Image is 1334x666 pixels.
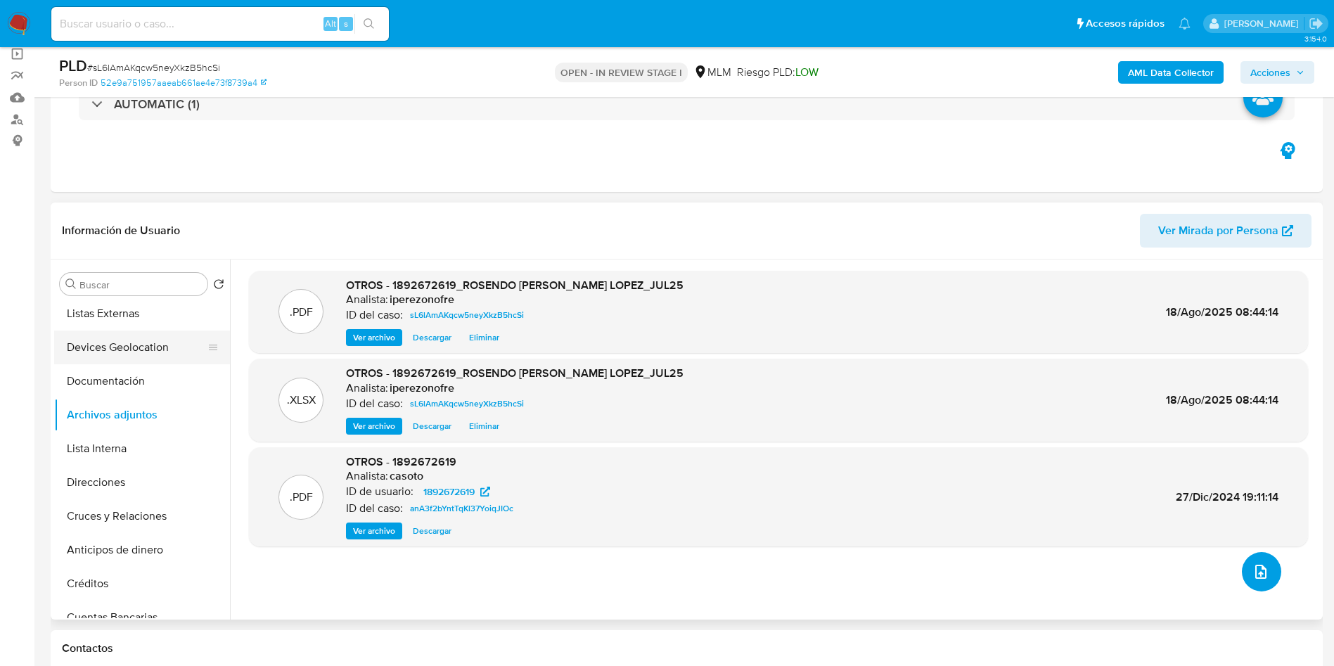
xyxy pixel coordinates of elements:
a: Notificaciones [1179,18,1191,30]
a: sL6lAmAKqcw5neyXkzB5hcSi [404,395,530,412]
span: Ver archivo [353,419,395,433]
button: Ver Mirada por Persona [1140,214,1311,248]
a: sL6lAmAKqcw5neyXkzB5hcSi [404,307,530,324]
p: OPEN - IN REVIEW STAGE I [555,63,688,82]
p: ID del caso: [346,308,403,322]
p: ID de usuario: [346,485,413,499]
button: Devices Geolocation [54,331,219,364]
span: Descargar [413,419,451,433]
button: Descargar [406,418,458,435]
span: Accesos rápidos [1086,16,1165,31]
span: Descargar [413,331,451,345]
button: Descargar [406,329,458,346]
a: Salir [1309,16,1323,31]
span: Eliminar [469,419,499,433]
span: 27/Dic/2024 19:11:14 [1176,489,1278,505]
a: 1892672619 [415,483,499,500]
button: Eliminar [462,418,506,435]
button: search-icon [354,14,383,34]
span: OTROS - 1892672619_ROSENDO [PERSON_NAME] LOPEZ_JUL25 [346,365,684,381]
button: Cruces y Relaciones [54,499,230,533]
b: AML Data Collector [1128,61,1214,84]
h1: Información de Usuario [62,224,180,238]
p: Analista: [346,469,388,483]
button: Lista Interna [54,432,230,466]
button: Listas Externas [54,297,230,331]
button: Buscar [65,278,77,290]
button: Ver archivo [346,523,402,539]
span: sL6lAmAKqcw5neyXkzB5hcSi [410,307,524,324]
span: Ver archivo [353,331,395,345]
span: LOW [795,64,819,80]
div: AUTOMATIC (1) [79,88,1295,120]
b: Person ID [59,77,98,89]
h1: Contactos [62,641,1311,655]
span: Alt [325,17,336,30]
button: Acciones [1240,61,1314,84]
p: .PDF [290,489,313,505]
span: Acciones [1250,61,1290,84]
span: Ver archivo [353,524,395,538]
div: MLM [693,65,731,80]
input: Buscar usuario o caso... [51,15,389,33]
button: Descargar [406,523,458,539]
button: Direcciones [54,466,230,499]
span: 18/Ago/2025 08:44:14 [1166,392,1278,408]
p: Analista: [346,293,388,307]
h6: iperezonofre [390,293,454,307]
span: OTROS - 1892672619 [346,454,456,470]
a: 52e9a751957aaeab661ae4e73f8739a4 [101,77,267,89]
button: Créditos [54,567,230,601]
p: .XLSX [287,392,316,408]
button: Anticipos de dinero [54,533,230,567]
span: Descargar [413,524,451,538]
p: ID del caso: [346,397,403,411]
p: .PDF [290,305,313,320]
span: s [344,17,348,30]
span: 3.154.0 [1304,33,1327,44]
span: Riesgo PLD: [737,65,819,80]
span: anA3f2bYntTqKl37YoiqJIOc [410,500,513,517]
b: PLD [59,54,87,77]
span: sL6lAmAKqcw5neyXkzB5hcSi [410,395,524,412]
button: Eliminar [462,329,506,346]
button: AML Data Collector [1118,61,1224,84]
span: OTROS - 1892672619_ROSENDO [PERSON_NAME] LOPEZ_JUL25 [346,277,684,293]
span: # sL6lAmAKqcw5neyXkzB5hcSi [87,60,220,75]
h6: casoto [390,469,423,483]
button: Cuentas Bancarias [54,601,230,634]
button: upload-file [1242,552,1281,591]
p: ID del caso: [346,501,403,515]
h6: iperezonofre [390,381,454,395]
button: Ver archivo [346,418,402,435]
button: Ver archivo [346,329,402,346]
button: Documentación [54,364,230,398]
span: 18/Ago/2025 08:44:14 [1166,304,1278,320]
span: Eliminar [469,331,499,345]
h3: AUTOMATIC (1) [114,96,200,112]
button: Volver al orden por defecto [213,278,224,294]
input: Buscar [79,278,202,291]
p: Analista: [346,381,388,395]
span: Ver Mirada por Persona [1158,214,1278,248]
a: anA3f2bYntTqKl37YoiqJIOc [404,500,519,517]
button: Archivos adjuntos [54,398,230,432]
p: ivonne.perezonofre@mercadolibre.com.mx [1224,17,1304,30]
span: 1892672619 [423,483,475,500]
